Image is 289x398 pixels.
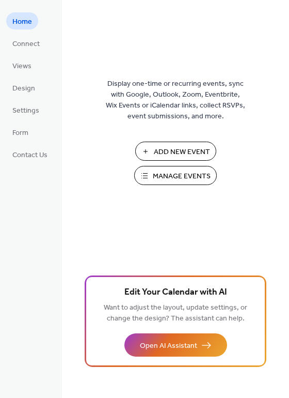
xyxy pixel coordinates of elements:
span: Edit Your Calendar with AI [124,285,227,300]
span: Add New Event [154,147,210,158]
span: Design [12,83,35,94]
a: Connect [6,35,46,52]
a: Contact Us [6,146,54,163]
span: Display one-time or recurring events, sync with Google, Outlook, Zoom, Eventbrite, Wix Events or ... [106,79,245,122]
button: Add New Event [135,142,216,161]
a: Design [6,79,41,96]
span: Manage Events [153,171,211,182]
a: Settings [6,101,45,118]
a: Form [6,124,35,141]
span: Form [12,128,28,139]
button: Open AI Assistant [124,333,227,357]
span: Views [12,61,31,72]
span: Settings [12,105,39,116]
span: Contact Us [12,150,47,161]
a: Home [6,12,38,29]
a: Views [6,57,38,74]
button: Manage Events [134,166,217,185]
span: Connect [12,39,40,50]
span: Want to adjust the layout, update settings, or change the design? The assistant can help. [104,301,247,326]
span: Home [12,17,32,27]
span: Open AI Assistant [140,341,197,351]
